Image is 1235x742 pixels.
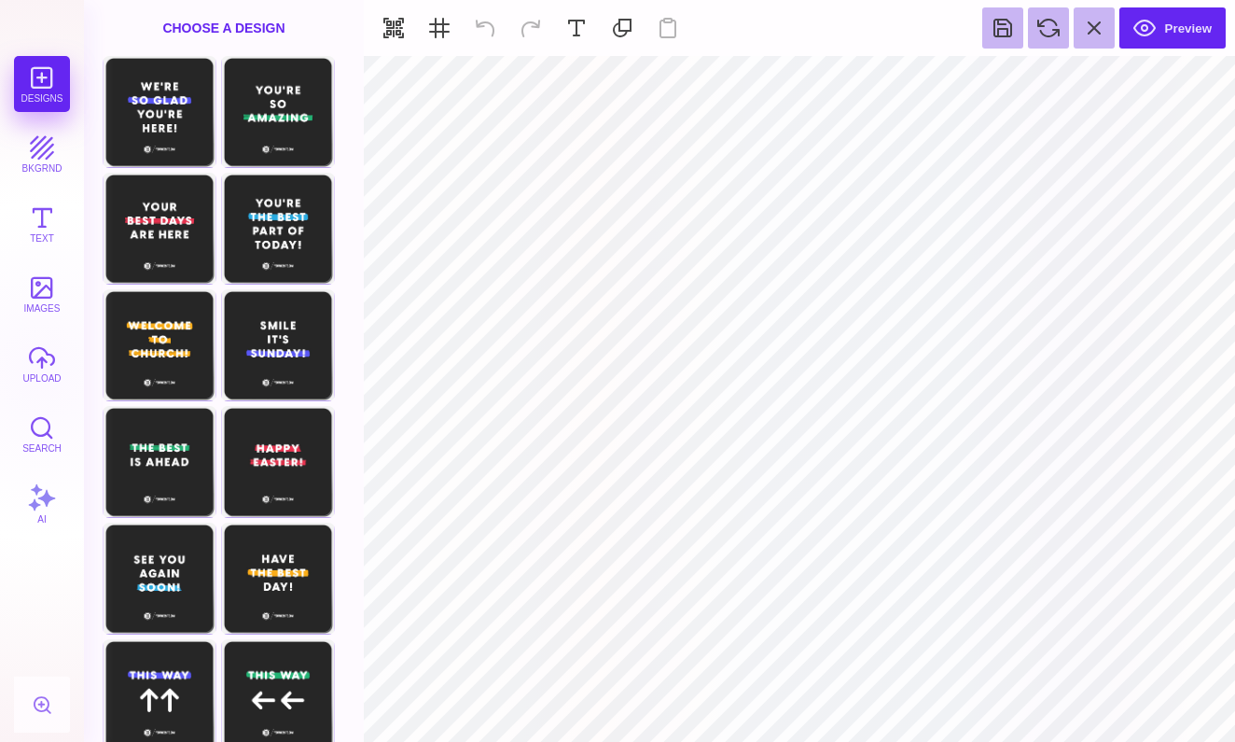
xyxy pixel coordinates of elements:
[14,266,70,322] button: images
[14,406,70,462] button: Search
[1119,7,1226,49] button: Preview
[14,196,70,252] button: Text
[14,476,70,532] button: AI
[14,126,70,182] button: bkgrnd
[14,336,70,392] button: upload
